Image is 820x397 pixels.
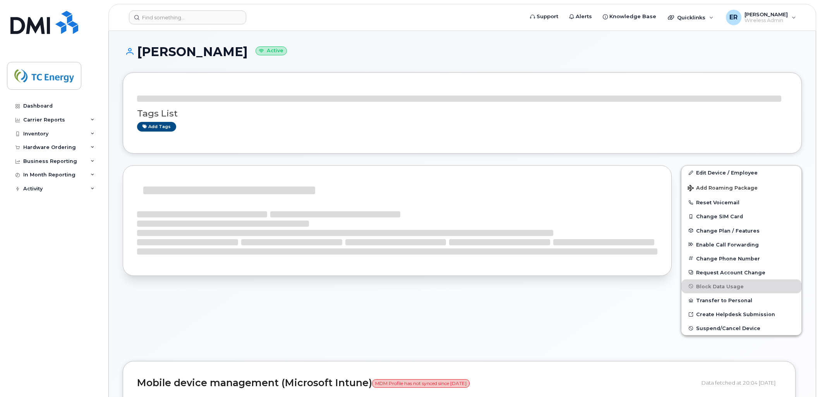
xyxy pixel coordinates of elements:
button: Block Data Usage [681,279,801,293]
button: Request Account Change [681,265,801,279]
div: Data fetched at 20:04 [DATE] [702,375,781,390]
button: Change Plan / Features [681,224,801,238]
button: Change Phone Number [681,252,801,265]
button: Suspend/Cancel Device [681,321,801,335]
small: Active [256,46,287,55]
button: Change SIM Card [681,209,801,223]
span: Suspend/Cancel Device [696,325,760,331]
a: Edit Device / Employee [681,166,801,180]
h1: [PERSON_NAME] [123,45,802,58]
span: Enable Call Forwarding [696,241,759,247]
h2: Mobile device management (Microsoft Intune) [137,378,696,388]
a: Add tags [137,122,176,132]
button: Add Roaming Package [681,180,801,195]
button: Enable Call Forwarding [681,238,801,252]
button: Reset Voicemail [681,195,801,209]
span: MDM Profile has not synced since [DATE] [372,379,470,388]
span: Change Plan / Features [696,228,760,233]
h3: Tags List [137,109,787,118]
a: Create Helpdesk Submission [681,307,801,321]
span: Add Roaming Package [688,185,758,192]
button: Transfer to Personal [681,293,801,307]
